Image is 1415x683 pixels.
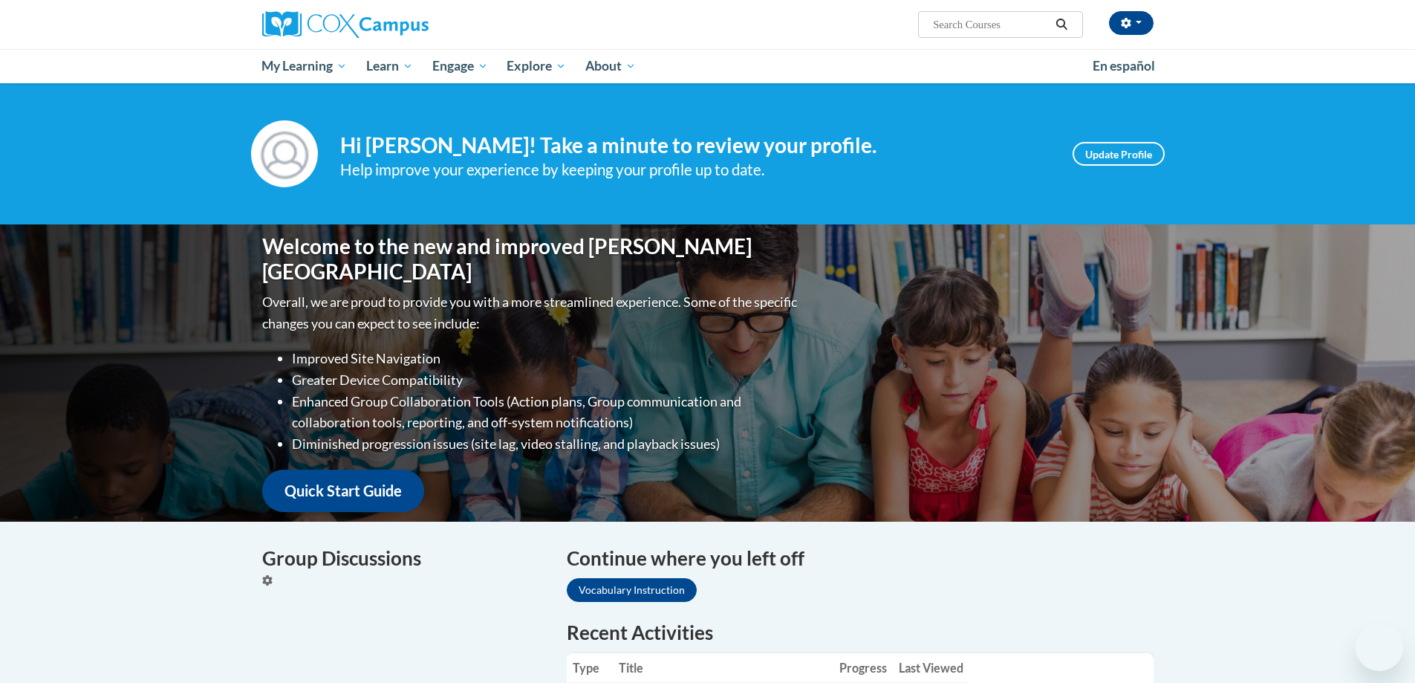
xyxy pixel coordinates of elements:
h4: Hi [PERSON_NAME]! Take a minute to review your profile. [340,133,1050,158]
div: Main menu [240,49,1176,83]
a: Quick Start Guide [262,470,424,512]
li: Greater Device Compatibility [292,369,801,391]
a: Cox Campus [262,11,544,38]
input: Search Courses [931,16,1050,33]
img: Cox Campus [262,11,429,38]
th: Type [567,653,613,683]
span: En español [1093,58,1155,74]
h1: Recent Activities [567,619,1154,646]
div: Help improve your experience by keeping your profile up to date. [340,158,1050,182]
h4: Group Discussions [262,544,544,573]
a: Learn [357,49,423,83]
span: My Learning [261,57,347,75]
a: Engage [423,49,498,83]
li: Diminished progression issues (site lag, video stalling, and playback issues) [292,433,801,455]
a: Explore [497,49,576,83]
h4: Continue where you left off [567,544,1154,573]
a: About [576,49,645,83]
li: Improved Site Navigation [292,348,801,369]
button: Search [1050,16,1073,33]
span: Learn [366,57,413,75]
button: Account Settings [1109,11,1154,35]
li: Enhanced Group Collaboration Tools (Action plans, Group communication and collaboration tools, re... [292,391,801,434]
th: Title [613,653,833,683]
img: Profile Image [251,120,318,187]
a: Vocabulary Instruction [567,578,697,602]
span: Engage [432,57,488,75]
th: Progress [833,653,893,683]
span: Explore [507,57,566,75]
iframe: Button to launch messaging window [1356,624,1403,671]
a: En español [1083,51,1165,82]
a: Update Profile [1073,142,1165,166]
p: Overall, we are proud to provide you with a more streamlined experience. Some of the specific cha... [262,291,801,334]
th: Last Viewed [893,653,969,683]
span: About [585,57,636,75]
a: My Learning [253,49,357,83]
h1: Welcome to the new and improved [PERSON_NAME][GEOGRAPHIC_DATA] [262,234,801,284]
